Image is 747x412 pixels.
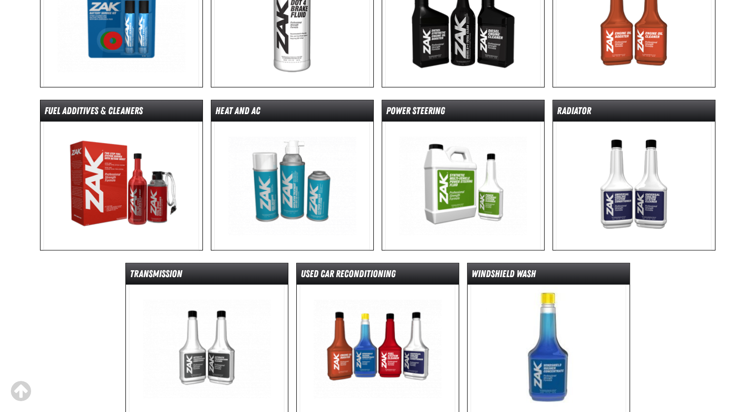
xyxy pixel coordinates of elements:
[382,100,545,250] a: Power Steering
[382,104,544,122] dt: Power Steering
[40,100,203,250] a: Fuel Additives & Cleaners
[468,267,629,285] dt: Windshield Wash
[40,104,202,122] dt: Fuel Additives & Cleaners
[214,122,370,250] img: Heat and AC
[211,104,373,122] dt: Heat and AC
[385,122,541,250] img: Power Steering
[10,380,32,402] div: Scroll to the top
[297,267,459,285] dt: Used Car Reconditioning
[126,267,288,285] dt: Transmission
[552,100,715,250] a: Radiator
[211,100,374,250] a: Heat and AC
[43,122,199,250] img: Fuel Additives & Cleaners
[556,122,711,250] img: Radiator
[553,104,715,122] dt: Radiator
